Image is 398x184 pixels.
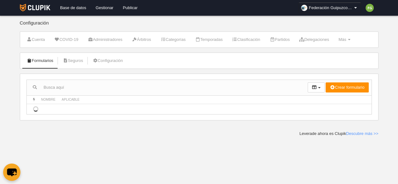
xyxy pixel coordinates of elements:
span: Nombre [41,98,56,101]
a: Temporadas [192,35,226,44]
div: Leverade ahora es Clupik [300,131,378,137]
img: c2l6ZT0zMHgzMCZmcz05JnRleHQ9RkcmYmc9N2NiMzQy.png [366,4,374,12]
a: COVID-19 [51,35,82,44]
a: Clasificación [229,35,264,44]
span: Federación Guipuzcoana de Voleibol [309,5,353,11]
a: Seguros [59,56,87,65]
a: Formularios [23,56,57,65]
input: Busca aquí [27,83,308,92]
a: Cuenta [23,35,48,44]
a: Delegaciones [296,35,333,44]
a: Árbitros [128,35,154,44]
a: Descubre más >> [346,131,378,136]
a: Más [335,35,354,44]
span: Más [339,37,346,42]
span: Aplicable [62,98,80,101]
img: Clupik [20,4,50,11]
button: chat-button [3,164,20,181]
a: Configuración [89,56,126,65]
button: Crear formulario [326,82,368,92]
a: Administradores [84,35,126,44]
img: Oa6jit2xFCnu.30x30.jpg [301,5,307,11]
a: Categorías [157,35,189,44]
a: Partidos [266,35,293,44]
div: Configuración [20,20,378,31]
a: Federación Guipuzcoana de Voleibol [299,3,361,13]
